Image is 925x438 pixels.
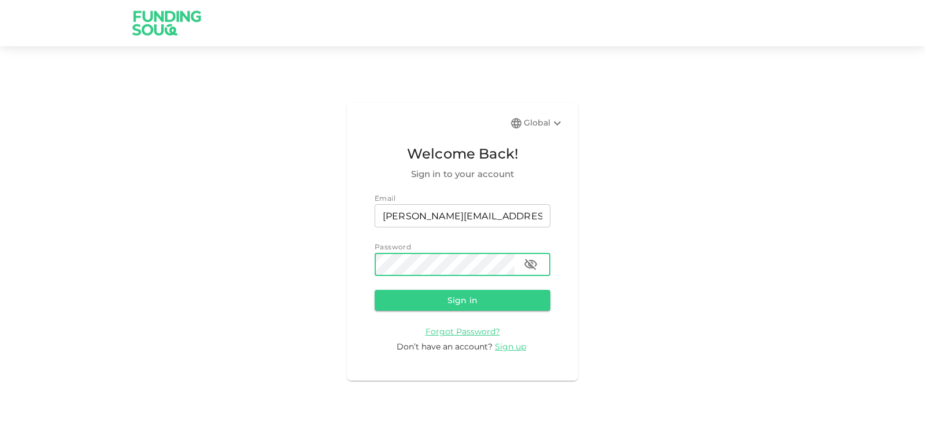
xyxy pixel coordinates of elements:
span: Welcome Back! [375,143,550,165]
span: Password [375,242,411,251]
span: Sign up [495,341,526,352]
span: Email [375,194,395,203]
span: Don’t have an account? [397,341,493,352]
div: Global [524,116,564,130]
button: Sign in [375,290,550,311]
input: password [375,253,515,276]
input: email [375,204,550,227]
a: Forgot Password? [425,326,500,337]
span: Sign in to your account [375,167,550,181]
